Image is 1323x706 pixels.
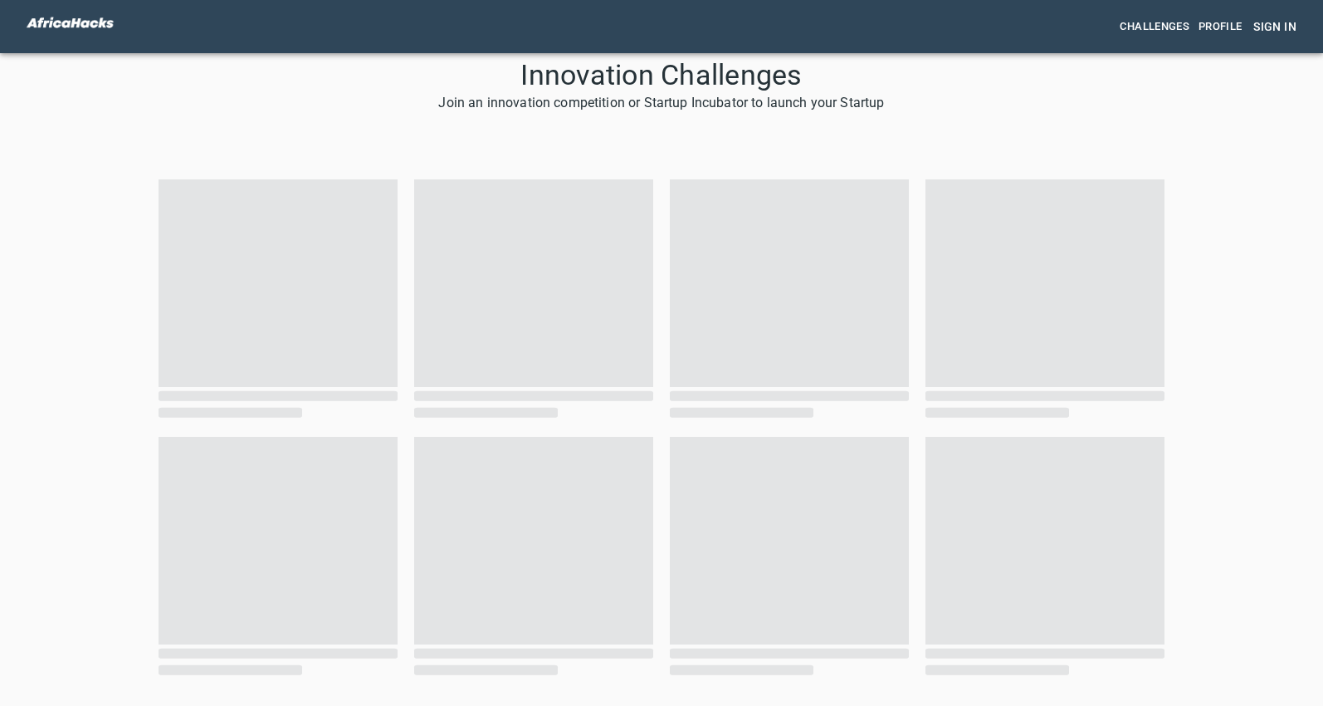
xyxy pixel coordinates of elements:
[1116,12,1194,42] a: Challenges
[170,93,1153,113] p: Join an innovation competition or Startup Incubator to launch your Startup
[1253,17,1296,37] span: Sign in
[1198,17,1242,37] span: Profile
[1120,17,1189,37] span: Challenges
[1247,12,1303,42] button: Sign in
[1194,12,1247,42] a: Profile
[170,58,1153,93] h4: Innovation Challenges
[20,12,120,34] img: White_p4tsge.png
